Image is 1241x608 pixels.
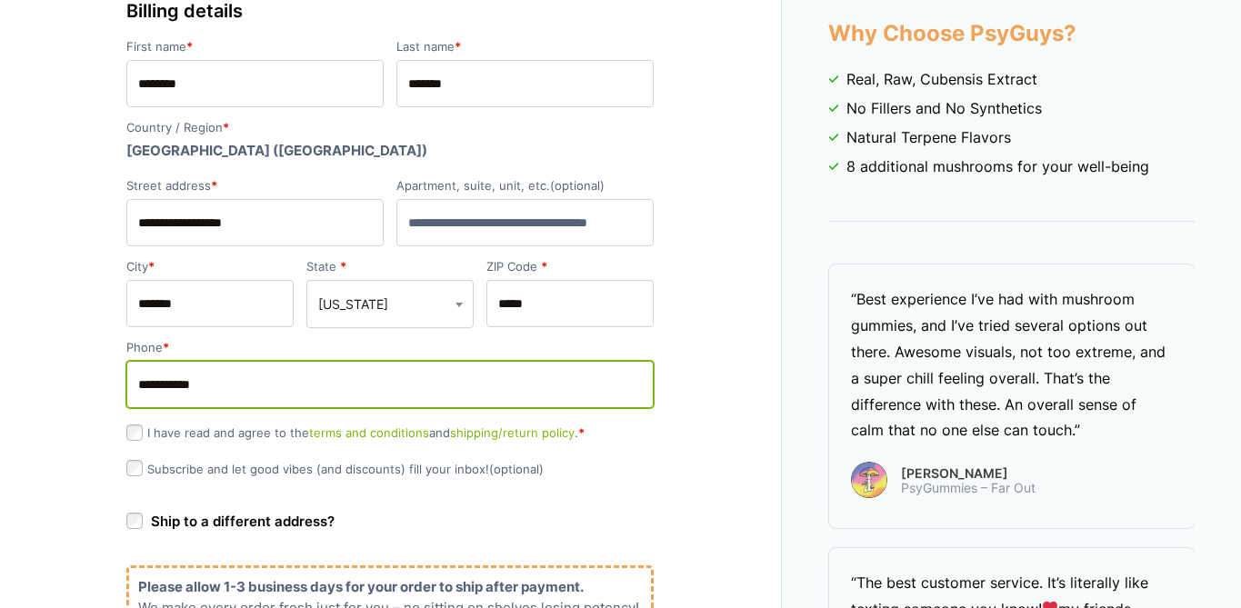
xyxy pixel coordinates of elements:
[306,280,474,328] span: State
[901,481,1036,495] span: PsyGummies – Far Out
[846,97,1042,119] span: No Fillers and No Synthetics
[309,425,429,440] a: terms and conditions
[126,142,427,159] strong: [GEOGRAPHIC_DATA] ([GEOGRAPHIC_DATA])
[126,41,384,53] label: First name
[489,462,544,476] span: (optional)
[186,39,193,54] abbr: required
[163,340,169,354] abbr: required
[223,120,229,135] abbr: required
[318,294,462,314] span: Oregon
[148,259,155,274] abbr: required
[126,513,143,529] input: Ship to a different address?
[126,460,143,476] input: Subscribe and let good vibes (and discounts) fill your inbox!(optional)
[126,122,654,134] label: Country / Region
[486,261,654,273] label: ZIP Code
[846,155,1149,177] span: 8 additional mushrooms for your well-being
[126,462,544,476] label: Subscribe and let good vibes (and discounts) fill your inbox!
[306,261,474,273] label: State
[846,126,1011,148] span: Natural Terpene Flavors
[541,259,547,274] abbr: required
[126,261,294,273] label: City
[126,425,585,440] label: I have read and agree to the and .
[828,20,1076,46] strong: Why Choose PsyGuys?
[340,259,346,274] abbr: required
[151,513,335,530] span: Ship to a different address?
[126,424,143,441] input: I have read and agree to theterms and conditionsandshipping/return policy.*
[126,180,384,192] label: Street address
[396,180,654,192] label: Apartment, suite, unit, etc.
[455,39,461,54] abbr: required
[846,68,1037,90] span: Real, Raw, Cubensis Extract
[126,342,654,354] label: Phone
[396,41,654,53] label: Last name
[211,178,217,193] abbr: required
[901,467,1036,480] span: [PERSON_NAME]
[550,178,605,193] span: (optional)
[851,286,1173,444] div: “Best experience I’ve had with mushroom gummies, and I’ve tried several options out there. Awesom...
[450,425,575,440] a: shipping/return policy
[138,578,584,595] b: Please allow 1-3 business days for your order to ship after payment.
[578,425,585,440] abbr: required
